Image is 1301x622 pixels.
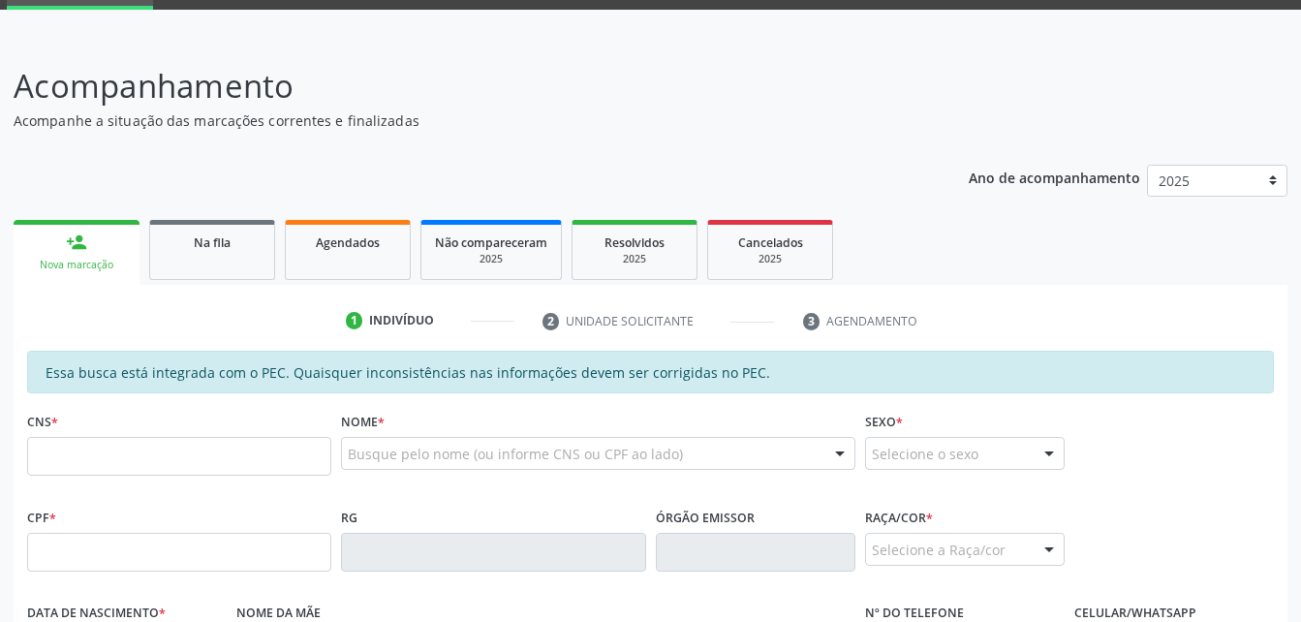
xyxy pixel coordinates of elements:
span: Não compareceram [435,234,547,251]
p: Acompanhamento [14,62,906,110]
label: Órgão emissor [656,503,755,533]
label: Nome [341,407,385,437]
span: Selecione a Raça/cor [872,540,1006,560]
span: Na fila [194,234,231,251]
p: Ano de acompanhamento [969,165,1140,189]
div: 2025 [435,252,547,266]
span: Cancelados [738,234,803,251]
div: 2025 [586,252,683,266]
label: Sexo [865,407,903,437]
span: Agendados [316,234,380,251]
div: Nova marcação [27,258,126,272]
span: Busque pelo nome (ou informe CNS ou CPF ao lado) [348,444,683,464]
div: person_add [66,232,87,253]
label: RG [341,503,357,533]
span: Selecione o sexo [872,444,978,464]
label: Raça/cor [865,503,933,533]
div: 1 [346,312,363,329]
div: 2025 [722,252,819,266]
label: CNS [27,407,58,437]
div: Essa busca está integrada com o PEC. Quaisquer inconsistências nas informações devem ser corrigid... [27,351,1274,393]
p: Acompanhe a situação das marcações correntes e finalizadas [14,110,906,131]
span: Resolvidos [604,234,665,251]
label: CPF [27,503,56,533]
div: Indivíduo [369,312,434,329]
